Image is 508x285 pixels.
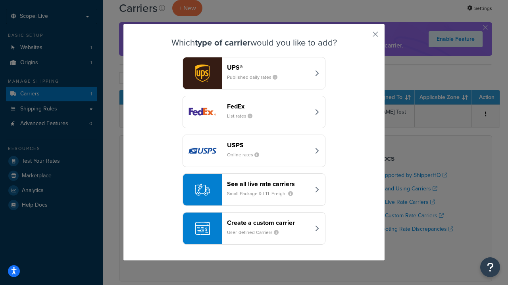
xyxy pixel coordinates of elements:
button: usps logoUSPSOnline rates [183,135,325,167]
small: List rates [227,112,259,120]
small: User-defined Carriers [227,229,285,236]
img: usps logo [183,135,222,167]
h3: Which would you like to add? [143,38,365,47]
button: ups logoUPS®Published daily rates [183,57,325,89]
header: UPS® [227,64,310,71]
img: icon-carrier-liverate-becf4550.svg [195,182,210,197]
header: Create a custom carrier [227,219,310,226]
small: Published daily rates [227,74,284,81]
img: ups logo [183,57,222,89]
img: icon-carrier-custom-c93b8a24.svg [195,221,210,236]
header: USPS [227,141,310,149]
small: Small Package & LTL Freight [227,190,299,197]
button: Open Resource Center [480,257,500,277]
header: See all live rate carriers [227,180,310,188]
strong: type of carrier [195,36,250,49]
small: Online rates [227,151,266,158]
button: fedEx logoFedExList rates [183,96,325,128]
button: See all live rate carriersSmall Package & LTL Freight [183,173,325,206]
img: fedEx logo [183,96,222,128]
header: FedEx [227,103,310,110]
button: Create a custom carrierUser-defined Carriers [183,212,325,245]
